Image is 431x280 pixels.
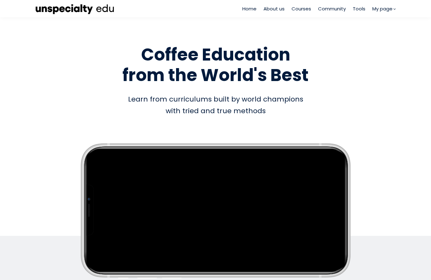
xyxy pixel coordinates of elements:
[242,5,257,12] a: Home
[318,5,346,12] a: Community
[36,3,115,15] img: ec8cb47d53a36d742fcbd71bcb90b6e6.png
[372,5,395,12] a: My page
[36,93,395,117] div: Learn from curriculums built by world champions with tried and true methods
[263,5,285,12] a: About us
[36,44,395,85] h1: Coffee Education from the World's Best
[372,5,393,12] span: My page
[353,5,365,12] a: Tools
[292,5,311,12] a: Courses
